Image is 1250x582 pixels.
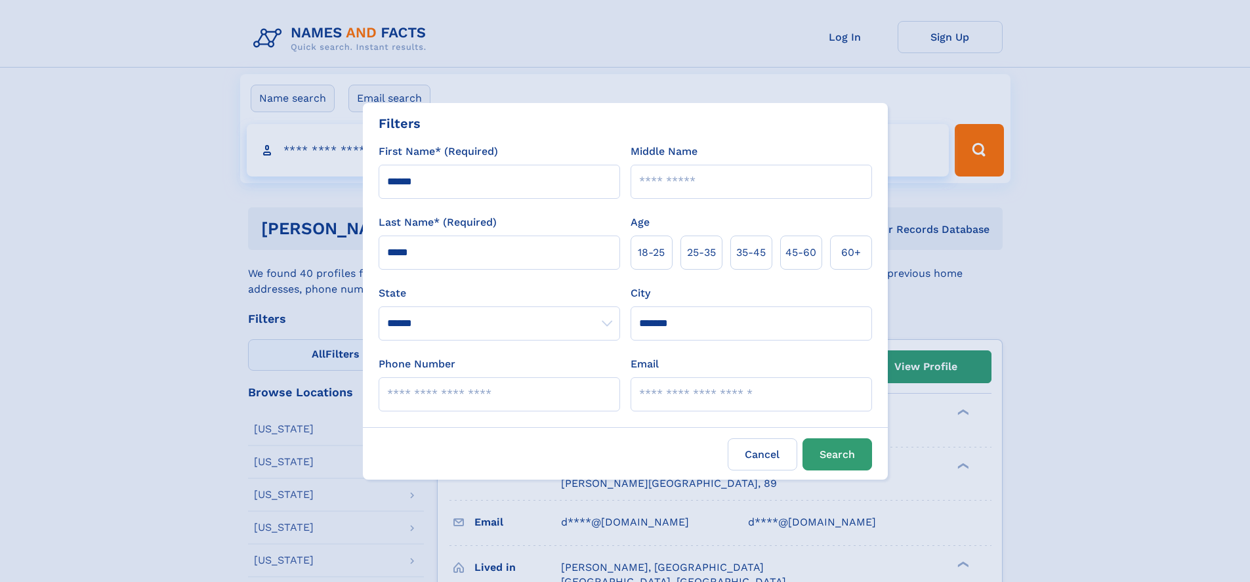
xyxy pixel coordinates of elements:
span: 25‑35 [687,245,716,260]
span: 45‑60 [785,245,816,260]
label: City [631,285,650,301]
button: Search [802,438,872,470]
div: Filters [379,114,421,133]
label: Phone Number [379,356,455,372]
label: Last Name* (Required) [379,215,497,230]
label: First Name* (Required) [379,144,498,159]
span: 35‑45 [736,245,766,260]
label: Cancel [728,438,797,470]
label: State [379,285,620,301]
label: Email [631,356,659,372]
span: 18‑25 [638,245,665,260]
label: Middle Name [631,144,698,159]
label: Age [631,215,650,230]
span: 60+ [841,245,861,260]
